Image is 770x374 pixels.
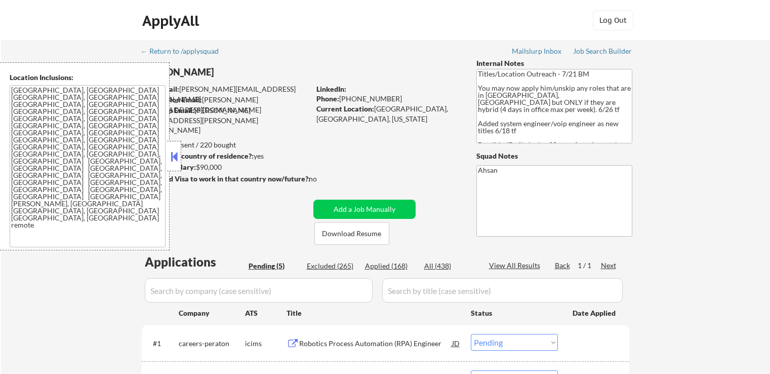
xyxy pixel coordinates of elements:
[10,72,166,83] div: Location Inclusions:
[141,151,307,161] div: yes
[512,47,562,57] a: Mailslurp Inbox
[141,140,310,150] div: 168 sent / 220 bought
[142,84,310,104] div: [PERSON_NAME][EMAIL_ADDRESS][DOMAIN_NAME]
[365,261,416,271] div: Applied (168)
[309,174,338,184] div: no
[179,339,245,349] div: careers-peraton
[489,260,543,271] div: View All Results
[245,308,287,318] div: ATS
[142,95,310,115] div: [PERSON_NAME][EMAIL_ADDRESS][DOMAIN_NAME]
[142,105,310,135] div: [PERSON_NAME][EMAIL_ADDRESS][PERSON_NAME][DOMAIN_NAME]
[287,308,461,318] div: Title
[142,174,310,183] strong: Will need Visa to work in that country now/future?:
[141,162,310,172] div: $90,000
[313,200,416,219] button: Add a Job Manually
[314,222,389,245] button: Download Resume
[573,48,632,55] div: Job Search Builder
[153,339,171,349] div: #1
[578,260,601,271] div: 1 / 1
[316,94,339,103] strong: Phone:
[573,308,617,318] div: Date Applied
[316,104,460,124] div: [GEOGRAPHIC_DATA], [GEOGRAPHIC_DATA], [US_STATE]
[142,66,350,79] div: [PERSON_NAME]
[573,47,632,57] a: Job Search Builder
[249,261,299,271] div: Pending (5)
[141,47,228,57] a: ← Return to /applysquad
[142,12,202,29] div: ApplyAll
[316,104,374,113] strong: Current Location:
[179,308,245,318] div: Company
[382,278,623,303] input: Search by title (case sensitive)
[512,48,562,55] div: Mailslurp Inbox
[145,278,373,303] input: Search by company (case sensitive)
[316,94,460,104] div: [PHONE_NUMBER]
[471,304,558,322] div: Status
[307,261,357,271] div: Excluded (265)
[141,152,254,160] strong: Can work in country of residence?:
[476,58,632,68] div: Internal Notes
[299,339,452,349] div: Robotics Process Automation (RPA) Engineer
[451,334,461,352] div: JD
[316,85,346,93] strong: LinkedIn:
[145,256,245,268] div: Applications
[593,10,633,30] button: Log Out
[601,260,617,271] div: Next
[245,339,287,349] div: icims
[555,260,571,271] div: Back
[476,151,632,161] div: Squad Notes
[424,261,475,271] div: All (438)
[141,48,228,55] div: ← Return to /applysquad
